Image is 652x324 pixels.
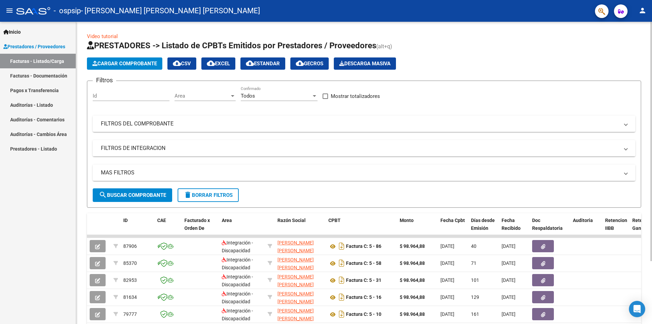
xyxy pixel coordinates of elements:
[296,59,304,67] mat-icon: cloud_download
[93,116,635,132] mat-expansion-panel-header: FILTROS DEL COMPROBANTE
[277,257,314,278] span: [PERSON_NAME] [PERSON_NAME] [PERSON_NAME]
[638,6,647,15] mat-icon: person
[222,218,232,223] span: Area
[93,140,635,156] mat-expansion-panel-header: FILTROS DE INTEGRACION
[400,218,414,223] span: Monto
[339,61,391,67] span: Descarga Masiva
[246,61,280,67] span: Estandar
[471,218,495,231] span: Días desde Emisión
[184,192,233,198] span: Borrar Filtros
[629,301,645,317] div: Open Intercom Messenger
[101,169,619,176] mat-panel-title: MAS FILTROS
[529,213,570,243] datatable-header-cell: Doc Respaldatoria
[222,291,253,304] span: Integración - Discapacidad
[397,213,438,243] datatable-header-cell: Monto
[438,213,468,243] datatable-header-cell: Fecha Cpbt
[328,218,341,223] span: CPBT
[400,260,425,266] strong: $ 98.964,88
[275,213,326,243] datatable-header-cell: Razón Social
[471,311,479,317] span: 161
[241,93,255,99] span: Todos
[334,57,396,70] app-download-masive: Descarga masiva de comprobantes (adjuntos)
[440,218,465,223] span: Fecha Cpbt
[201,57,235,70] button: EXCEL
[93,165,635,181] mat-expansion-panel-header: MAS FILTROS
[277,307,323,321] div: 27285436767
[400,277,425,283] strong: $ 98.964,88
[277,274,314,295] span: [PERSON_NAME] [PERSON_NAME] [PERSON_NAME]
[376,43,392,50] span: (alt+q)
[346,278,381,283] strong: Factura C: 5 - 31
[532,218,563,231] span: Doc Respaldatoria
[471,277,479,283] span: 101
[184,191,192,199] mat-icon: delete
[222,257,253,270] span: Integración - Discapacidad
[123,243,137,249] span: 87906
[471,294,479,300] span: 129
[101,144,619,152] mat-panel-title: FILTROS DE INTEGRACION
[326,213,397,243] datatable-header-cell: CPBT
[93,188,172,202] button: Buscar Comprobante
[337,292,346,303] i: Descargar documento
[499,213,529,243] datatable-header-cell: Fecha Recibido
[440,294,454,300] span: [DATE]
[502,277,515,283] span: [DATE]
[167,57,196,70] button: CSV
[93,75,116,85] h3: Filtros
[346,312,381,317] strong: Factura C: 5 - 10
[54,3,81,18] span: - ospsip
[334,57,396,70] button: Descarga Masiva
[346,261,381,266] strong: Factura C: 5 - 58
[121,213,155,243] datatable-header-cell: ID
[123,277,137,283] span: 82953
[400,243,425,249] strong: $ 98.964,88
[400,311,425,317] strong: $ 98.964,88
[331,92,380,100] span: Mostrar totalizadores
[101,120,619,127] mat-panel-title: FILTROS DEL COMPROBANTE
[502,260,515,266] span: [DATE]
[99,191,107,199] mat-icon: search
[337,241,346,252] i: Descargar documento
[240,57,285,70] button: Estandar
[222,240,253,253] span: Integración - Discapacidad
[471,260,476,266] span: 71
[123,218,128,223] span: ID
[173,61,191,67] span: CSV
[277,239,323,253] div: 27285436767
[605,218,627,231] span: Retencion IIBB
[468,213,499,243] datatable-header-cell: Días desde Emisión
[123,260,137,266] span: 85370
[222,308,253,321] span: Integración - Discapacidad
[87,33,118,39] a: Video tutorial
[337,309,346,320] i: Descargar documento
[502,294,515,300] span: [DATE]
[173,59,181,67] mat-icon: cloud_download
[155,213,182,243] datatable-header-cell: CAE
[471,243,476,249] span: 40
[502,311,515,317] span: [DATE]
[277,256,323,270] div: 27285436767
[123,294,137,300] span: 81634
[440,277,454,283] span: [DATE]
[277,218,306,223] span: Razón Social
[182,213,219,243] datatable-header-cell: Facturado x Orden De
[296,61,323,67] span: Gecros
[222,274,253,287] span: Integración - Discapacidad
[123,311,137,317] span: 79777
[87,41,376,50] span: PRESTADORES -> Listado de CPBTs Emitidos por Prestadores / Proveedores
[337,258,346,269] i: Descargar documento
[277,291,314,312] span: [PERSON_NAME] [PERSON_NAME] [PERSON_NAME]
[157,218,166,223] span: CAE
[87,57,162,70] button: Cargar Comprobante
[175,93,230,99] span: Area
[184,218,210,231] span: Facturado x Orden De
[219,213,265,243] datatable-header-cell: Area
[570,213,602,243] datatable-header-cell: Auditoria
[277,290,323,304] div: 27285436767
[92,61,157,67] span: Cargar Comprobante
[440,243,454,249] span: [DATE]
[502,218,521,231] span: Fecha Recibido
[246,59,254,67] mat-icon: cloud_download
[602,213,630,243] datatable-header-cell: Retencion IIBB
[3,28,21,36] span: Inicio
